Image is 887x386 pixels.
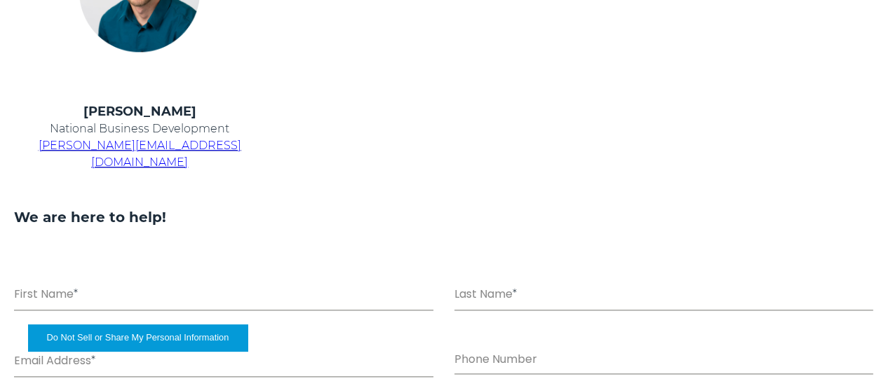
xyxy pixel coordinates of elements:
p: National Business Development [14,120,265,137]
h3: We are here to help! [14,207,873,227]
a: [PERSON_NAME][EMAIL_ADDRESS][DOMAIN_NAME] [39,139,241,169]
button: Do Not Sell or Share My Personal Information [28,324,248,351]
h4: [PERSON_NAME] [14,102,265,120]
